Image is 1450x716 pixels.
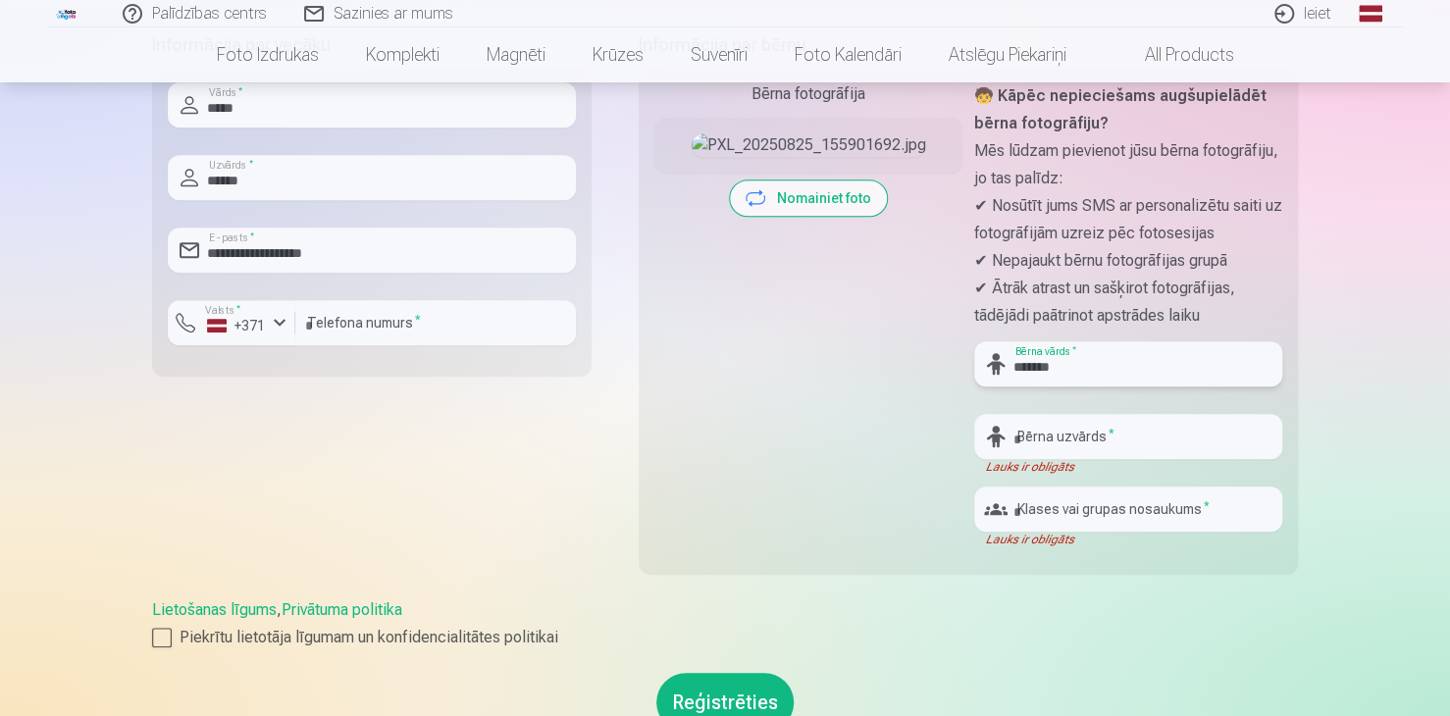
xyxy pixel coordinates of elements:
[974,532,1282,547] div: Lauks ir obligāts
[342,27,463,82] a: Komplekti
[463,27,569,82] a: Magnēti
[569,27,667,82] a: Krūzes
[667,27,771,82] a: Suvenīri
[168,300,295,345] button: Valsts*+371
[925,27,1090,82] a: Atslēgu piekariņi
[152,600,277,619] a: Lietošanas līgums
[282,600,402,619] a: Privātuma politika
[974,137,1282,192] p: Mēs lūdzam pievienot jūsu bērna fotogrāfiju, jo tas palīdz:
[207,316,266,335] div: +371
[974,247,1282,275] p: ✔ Nepajaukt bērnu fotogrāfijas grupā
[974,275,1282,330] p: ✔ Ātrāk atrast un sašķirot fotogrāfijas, tādējādi paātrinot apstrādes laiku
[692,133,926,157] img: PXL_20250825_155901692.jpg
[152,626,1298,649] label: Piekrītu lietotāja līgumam un konfidencialitātes politikai
[974,459,1282,475] div: Lauks ir obligāts
[730,180,887,216] button: Nomainiet foto
[771,27,925,82] a: Foto kalendāri
[1090,27,1258,82] a: All products
[654,82,962,106] div: Bērna fotogrāfija
[199,303,247,318] label: Valsts
[193,27,342,82] a: Foto izdrukas
[152,598,1298,649] div: ,
[56,8,78,20] img: /fa1
[974,192,1282,247] p: ✔ Nosūtīt jums SMS ar personalizētu saiti uz fotogrāfijām uzreiz pēc fotosesijas
[974,86,1267,132] strong: 🧒 Kāpēc nepieciešams augšupielādēt bērna fotogrāfiju?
